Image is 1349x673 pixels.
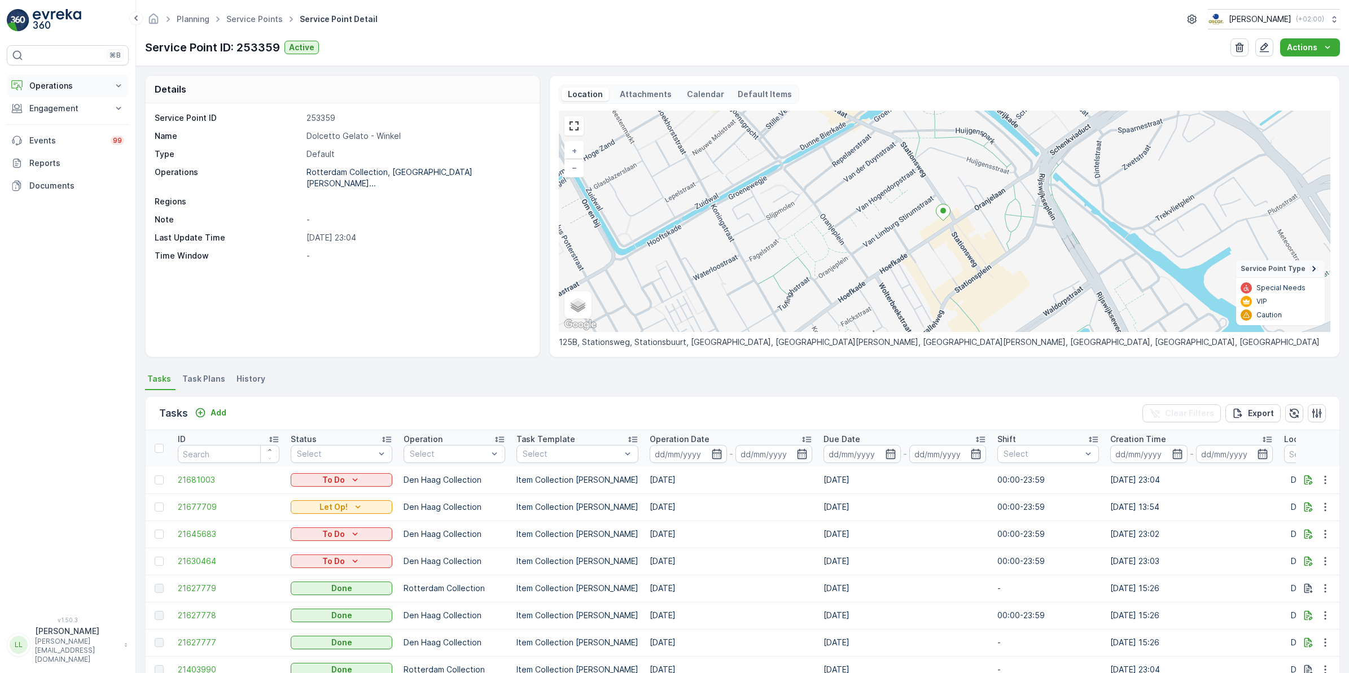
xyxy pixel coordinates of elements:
[291,434,317,445] p: Status
[1256,311,1282,320] p: Caution
[824,445,901,463] input: dd/mm/yyyy
[1208,13,1224,25] img: basis-logo_rgb2x.png
[1004,448,1081,460] p: Select
[644,493,818,521] td: [DATE]
[818,575,992,602] td: [DATE]
[35,626,119,637] p: [PERSON_NAME]
[306,112,528,124] p: 253359
[644,575,818,602] td: [DATE]
[226,14,283,24] a: Service Points
[35,637,119,664] p: [PERSON_NAME][EMAIL_ADDRESS][DOMAIN_NAME]
[997,434,1016,445] p: Shift
[178,501,279,513] a: 21677709
[7,9,29,32] img: logo
[284,41,319,54] button: Active
[306,130,528,142] p: Dolcetto Gelato - Winkel
[155,502,164,512] div: Toggle Row Selected
[650,445,727,463] input: dd/mm/yyyy
[331,583,352,594] p: Done
[7,626,129,664] button: LL[PERSON_NAME][PERSON_NAME][EMAIL_ADDRESS][DOMAIN_NAME]
[145,39,280,56] p: Service Point ID: 253359
[997,637,1099,648] p: -
[178,445,279,463] input: Search
[319,501,348,513] p: Let Op!
[903,447,907,461] p: -
[566,142,582,159] a: Zoom In
[147,17,160,27] a: Homepage
[1256,283,1306,292] p: Special Needs
[291,527,392,541] button: To Do
[644,466,818,493] td: [DATE]
[155,130,302,142] p: Name
[516,610,638,621] p: Item Collection [PERSON_NAME]
[516,501,638,513] p: Item Collection [PERSON_NAME]
[306,148,528,160] p: Default
[1284,434,1318,445] p: Location
[516,637,638,648] p: Item Collection [PERSON_NAME]
[178,637,279,648] a: 21627777
[1105,602,1278,629] td: [DATE] 15:26
[331,637,352,648] p: Done
[331,610,352,621] p: Done
[687,89,724,100] p: Calendar
[1165,408,1214,419] p: Clear Filters
[1287,42,1317,53] p: Actions
[404,501,505,513] p: Den Haag Collection
[1110,445,1188,463] input: dd/mm/yyyy
[291,582,392,595] button: Done
[29,80,106,91] p: Operations
[155,232,302,243] p: Last Update Time
[997,474,1099,486] p: 00:00-23:59
[322,528,345,540] p: To Do
[818,466,992,493] td: [DATE]
[289,42,314,53] p: Active
[1296,15,1324,24] p: ( +02:00 )
[178,556,279,567] a: 21630464
[618,89,673,100] p: Attachments
[7,75,129,97] button: Operations
[155,638,164,647] div: Toggle Row Selected
[516,474,638,486] p: Item Collection [PERSON_NAME]
[155,112,302,124] p: Service Point ID
[178,474,279,486] a: 21681003
[190,406,231,419] button: Add
[566,117,582,134] a: View Fullscreen
[824,434,860,445] p: Due Date
[735,445,813,463] input: dd/mm/yyyy
[1236,260,1325,278] summary: Service Point Type
[1208,9,1340,29] button: [PERSON_NAME](+02:00)
[404,637,505,648] p: Den Haag Collection
[177,14,209,24] a: Planning
[1142,404,1221,422] button: Clear Filters
[516,583,638,594] p: Item Collection [PERSON_NAME]
[644,548,818,575] td: [DATE]
[523,448,621,460] p: Select
[155,557,164,566] div: Toggle Row Selected
[29,158,124,169] p: Reports
[113,136,122,145] p: 99
[322,474,345,486] p: To Do
[729,447,733,461] p: -
[7,97,129,120] button: Engagement
[291,636,392,649] button: Done
[155,167,302,189] p: Operations
[1196,445,1273,463] input: dd/mm/yyyy
[410,448,488,460] p: Select
[909,445,987,463] input: dd/mm/yyyy
[155,475,164,484] div: Toggle Row Selected
[404,556,505,567] p: Den Haag Collection
[997,528,1099,540] p: 00:00-23:59
[178,583,279,594] span: 21627779
[322,556,345,567] p: To Do
[1105,521,1278,548] td: [DATE] 23:02
[644,521,818,548] td: [DATE]
[1190,447,1194,461] p: -
[178,610,279,621] a: 21627778
[178,528,279,540] a: 21645683
[155,196,302,207] p: Regions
